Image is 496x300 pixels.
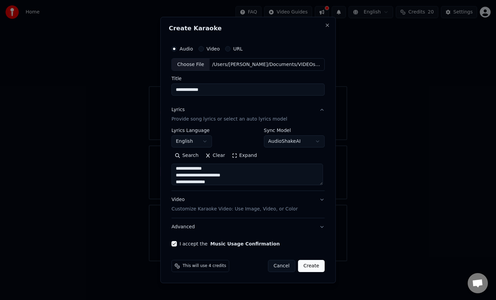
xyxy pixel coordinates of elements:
[172,59,210,71] div: Choose File
[171,128,325,191] div: LyricsProvide song lyrics or select an auto lyrics model
[183,263,226,269] span: This will use 4 credits
[169,25,327,31] h2: Create Karaoke
[171,128,212,133] label: Lyrics Language
[233,46,243,51] label: URL
[268,260,295,272] button: Cancel
[171,191,325,218] button: VideoCustomize Karaoke Video: Use Image, Video, or Color
[171,197,298,213] div: Video
[171,151,202,161] button: Search
[171,206,298,212] p: Customize Karaoke Video: Use Image, Video, or Color
[202,151,228,161] button: Clear
[171,101,325,128] button: LyricsProvide song lyrics or select an auto lyrics model
[210,241,280,246] button: I accept the
[180,241,280,246] label: I accept the
[264,128,325,133] label: Sync Model
[298,260,325,272] button: Create
[171,107,185,113] div: Lyrics
[171,76,325,81] label: Title
[171,116,287,123] p: Provide song lyrics or select an auto lyrics model
[228,151,260,161] button: Expand
[180,46,193,51] label: Audio
[210,61,324,68] div: /Users/[PERSON_NAME]/Documents/VIDEOs/KARAOKE/Parquet courts/Two Dead Cops.mp3
[206,46,220,51] label: Video
[171,218,325,236] button: Advanced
